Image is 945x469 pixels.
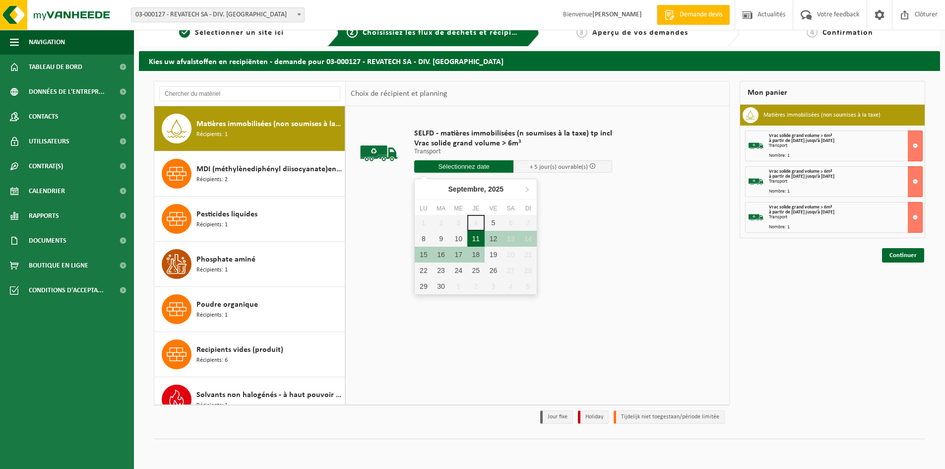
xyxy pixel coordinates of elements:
div: Lu [415,203,432,213]
span: Choisissiez les flux de déchets et récipients [363,29,528,37]
span: Conditions d'accepta... [29,278,104,303]
strong: à partir de [DATE] jusqu'à [DATE] [769,174,834,179]
div: 8 [415,231,432,247]
button: Solvants non halogénés - à haut pouvoir calorifique en IBC Récipients: 1 [154,377,345,422]
div: 10 [450,231,467,247]
div: Nombre: 1 [769,225,922,230]
strong: [PERSON_NAME] [592,11,642,18]
span: Demande devis [677,10,725,20]
span: Récipients: 1 [196,311,228,320]
div: 24 [450,263,467,278]
input: Chercher du matériel [159,86,340,101]
button: Phosphate aminé Récipients: 1 [154,242,345,287]
div: Di [519,203,537,213]
span: + 5 jour(s) ouvrable(s) [530,164,588,170]
button: Recipients vides (produit) Récipients: 6 [154,332,345,377]
span: Boutique en ligne [29,253,88,278]
span: Vrac solide grand volume > 6m³ [769,133,832,138]
span: Solvants non halogénés - à haut pouvoir calorifique en IBC [196,389,342,401]
div: 3 [485,278,502,294]
span: Récipients: 6 [196,356,228,365]
span: Vrac solide grand volume > 6m³ [769,204,832,210]
div: 12 [485,231,502,247]
li: Tijdelijk niet toegestaan/période limitée [614,410,725,424]
div: Transport [769,179,922,184]
span: Récipients: 1 [196,266,228,275]
span: Vrac solide grand volume > 6m³ [414,138,612,148]
span: Récipients: 1 [196,220,228,230]
span: Vrac solide grand volume > 6m³ [769,169,832,174]
a: 1Sélectionner un site ici [144,27,319,39]
span: Navigation [29,30,65,55]
span: Contrat(s) [29,154,63,179]
li: Holiday [578,410,609,424]
span: 03-000127 - REVATECH SA - DIV. MONSIN - JUPILLE-SUR-MEUSE [131,7,305,22]
h3: Matières immobilisées (non soumises à la taxe) [763,107,881,123]
span: Utilisateurs [29,129,69,154]
span: Récipients: 1 [196,401,228,410]
span: Tableau de bord [29,55,82,79]
i: 2025 [488,186,504,193]
div: Septembre, [444,181,508,197]
div: Me [450,203,467,213]
div: 5 [485,215,502,231]
span: Récipients: 1 [196,130,228,139]
span: 03-000127 - REVATECH SA - DIV. MONSIN - JUPILLE-SUR-MEUSE [131,8,304,22]
div: 30 [432,278,449,294]
button: Matières immobilisées (non soumises à la taxe) Récipients: 1 [154,106,345,151]
div: 17 [450,247,467,263]
p: Transport [414,148,612,155]
div: 16 [432,247,449,263]
div: 26 [485,263,502,278]
div: 11 [467,231,485,247]
div: 1 [450,278,467,294]
div: 23 [432,263,449,278]
span: Rapports [29,203,59,228]
a: Continuer [882,248,924,263]
h2: Kies uw afvalstoffen en recipiënten - demande pour 03-000127 - REVATECH SA - DIV. [GEOGRAPHIC_DATA] [139,51,940,70]
button: Poudre organique Récipients: 1 [154,287,345,332]
span: 1 [179,27,190,38]
span: Matières immobilisées (non soumises à la taxe) [196,118,342,130]
span: Confirmation [822,29,873,37]
li: Jour fixe [540,410,573,424]
div: Ma [432,203,449,213]
span: Pesticides liquides [196,208,257,220]
button: Pesticides liquides Récipients: 1 [154,197,345,242]
div: Nombre: 1 [769,153,922,158]
span: Calendrier [29,179,65,203]
div: Sa [502,203,519,213]
span: 2 [347,27,358,38]
div: 25 [467,263,485,278]
a: Demande devis [657,5,730,25]
span: Recipients vides (produit) [196,344,283,356]
span: Poudre organique [196,299,258,311]
div: Transport [769,143,922,148]
div: 2 [467,278,485,294]
span: Contacts [29,104,59,129]
span: Récipients: 2 [196,175,228,185]
div: 9 [432,231,449,247]
div: 18 [467,247,485,263]
span: 4 [807,27,818,38]
div: Je [467,203,485,213]
div: 15 [415,247,432,263]
div: 29 [415,278,432,294]
input: Sélectionnez date [414,160,513,173]
div: 19 [485,247,502,263]
strong: à partir de [DATE] jusqu'à [DATE] [769,209,834,215]
div: Nombre: 1 [769,189,922,194]
span: 3 [576,27,587,38]
div: Transport [769,215,922,220]
div: 22 [415,263,432,278]
span: Documents [29,228,66,253]
span: Aperçu de vos demandes [592,29,688,37]
div: Ve [485,203,502,213]
span: SELFD - matières immobilisées (n soumises à la taxe) tp incl [414,129,612,138]
strong: à partir de [DATE] jusqu'à [DATE] [769,138,834,143]
span: MDI (méthylènediphényl diisocyanate)en IBC [196,163,342,175]
button: MDI (méthylènediphényl diisocyanate)en IBC Récipients: 2 [154,151,345,197]
div: Mon panier [740,81,925,105]
span: Données de l'entrepr... [29,79,105,104]
span: Phosphate aminé [196,254,255,266]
